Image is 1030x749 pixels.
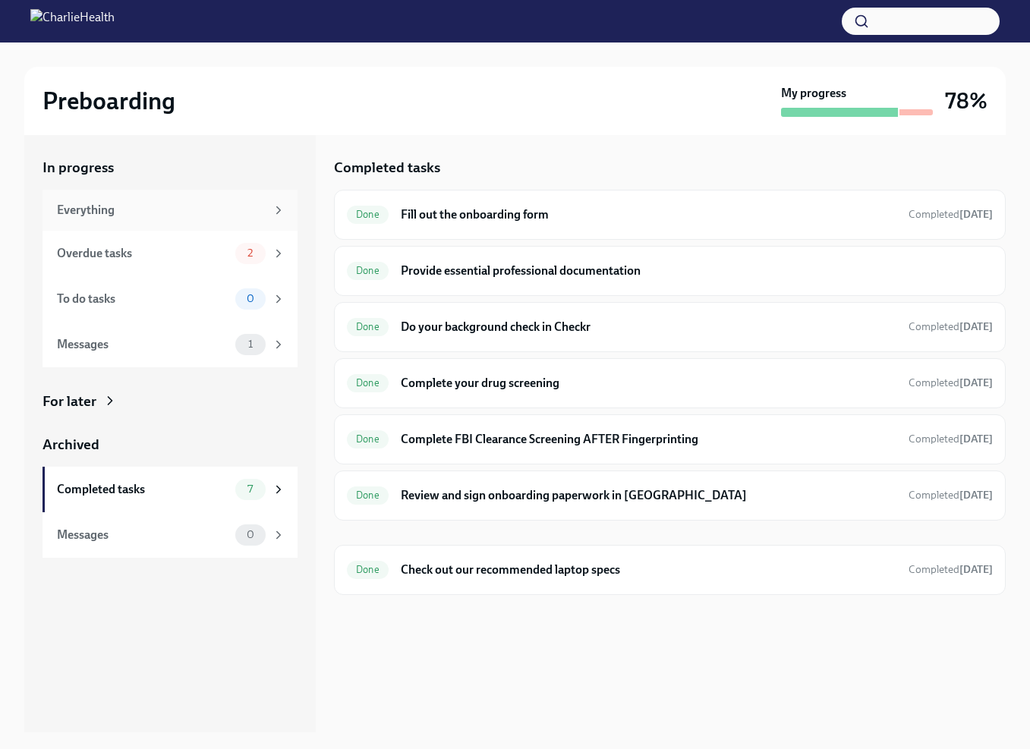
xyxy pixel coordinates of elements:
[347,265,389,276] span: Done
[401,375,896,392] h6: Complete your drug screening
[909,562,993,577] span: October 11th, 2024 12:14
[347,483,993,508] a: DoneReview and sign onboarding paperwork in [GEOGRAPHIC_DATA]Completed[DATE]
[347,427,993,452] a: DoneComplete FBI Clearance Screening AFTER FingerprintingCompleted[DATE]
[347,489,389,501] span: Done
[909,376,993,390] span: October 11th, 2024 12:15
[909,208,993,221] span: Completed
[43,392,96,411] div: For later
[347,371,993,395] a: DoneComplete your drug screeningCompleted[DATE]
[43,392,298,411] a: For later
[909,563,993,576] span: Completed
[781,85,846,102] strong: My progress
[238,293,263,304] span: 0
[238,247,262,259] span: 2
[43,276,298,322] a: To do tasks0
[57,336,229,353] div: Messages
[909,432,993,446] span: October 14th, 2024 14:16
[43,512,298,558] a: Messages0
[401,263,993,279] h6: Provide essential professional documentation
[43,158,298,178] a: In progress
[239,338,262,350] span: 1
[57,291,229,307] div: To do tasks
[347,203,993,227] a: DoneFill out the onboarding formCompleted[DATE]
[43,231,298,276] a: Overdue tasks2
[959,376,993,389] strong: [DATE]
[57,481,229,498] div: Completed tasks
[959,320,993,333] strong: [DATE]
[347,209,389,220] span: Done
[959,208,993,221] strong: [DATE]
[909,489,993,502] span: Completed
[959,433,993,445] strong: [DATE]
[347,321,389,332] span: Done
[909,488,993,502] span: October 11th, 2024 12:07
[347,558,993,582] a: DoneCheck out our recommended laptop specsCompleted[DATE]
[238,483,262,495] span: 7
[909,433,993,445] span: Completed
[30,9,115,33] img: CharlieHealth
[57,245,229,262] div: Overdue tasks
[57,527,229,543] div: Messages
[43,322,298,367] a: Messages1
[401,431,896,448] h6: Complete FBI Clearance Screening AFTER Fingerprinting
[334,158,440,178] h5: Completed tasks
[238,529,263,540] span: 0
[909,376,993,389] span: Completed
[43,86,175,116] h2: Preboarding
[401,487,896,504] h6: Review and sign onboarding paperwork in [GEOGRAPHIC_DATA]
[347,377,389,389] span: Done
[909,319,993,334] span: October 11th, 2024 11:18
[945,87,987,115] h3: 78%
[347,315,993,339] a: DoneDo your background check in CheckrCompleted[DATE]
[401,206,896,223] h6: Fill out the onboarding form
[347,259,993,283] a: DoneProvide essential professional documentation
[43,467,298,512] a: Completed tasks7
[401,562,896,578] h6: Check out our recommended laptop specs
[959,563,993,576] strong: [DATE]
[43,435,298,455] a: Archived
[401,319,896,335] h6: Do your background check in Checkr
[909,320,993,333] span: Completed
[347,433,389,445] span: Done
[57,202,266,219] div: Everything
[959,489,993,502] strong: [DATE]
[909,207,993,222] span: October 11th, 2024 08:07
[43,190,298,231] a: Everything
[347,564,389,575] span: Done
